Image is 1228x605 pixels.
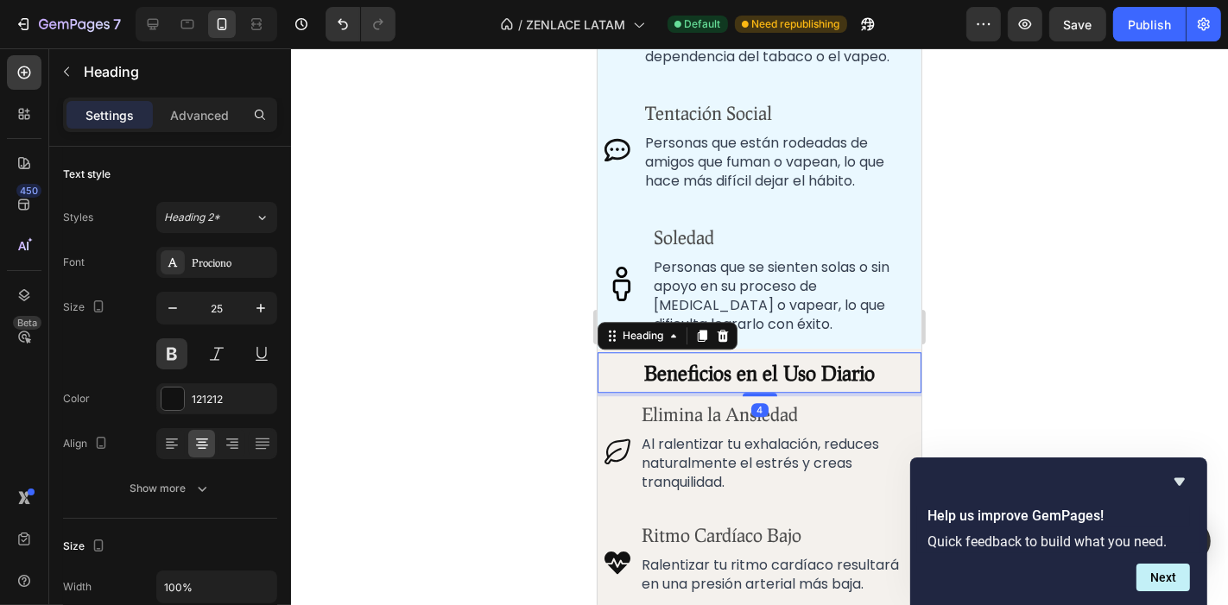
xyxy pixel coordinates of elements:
div: Text style [63,167,111,182]
div: Show more [130,480,211,497]
p: 7 [113,14,121,35]
div: Font [63,255,85,270]
button: Hide survey [1169,471,1190,492]
div: 450 [16,184,41,198]
div: Color [63,391,90,406]
div: Width [63,579,92,595]
div: Beta [13,316,41,330]
div: Size [63,535,109,558]
button: Save [1049,7,1106,41]
div: Prociono [192,255,273,271]
span: Heading 2* [164,210,220,225]
div: 121212 [192,392,273,407]
div: Styles [63,210,93,225]
span: / [519,16,523,34]
p: Quick feedback to build what you need. [927,533,1190,550]
button: 7 [7,7,129,41]
div: Publish [1128,16,1171,34]
span: Need republishing [752,16,840,32]
p: Heading [84,61,270,82]
p: Advanced [170,106,229,124]
button: Publish [1113,7,1186,41]
div: Undo/Redo [326,7,396,41]
span: Save [1064,17,1092,32]
p: Settings [85,106,134,124]
h2: Help us improve GemPages! [927,506,1190,526]
button: Heading 2* [156,202,277,233]
span: ZENLACE LATAM [527,16,626,34]
button: Next question [1136,564,1190,591]
div: Help us improve GemPages! [927,471,1190,591]
input: Auto [157,571,276,602]
span: Default [685,16,721,32]
div: Align [63,432,111,456]
iframe: Design area [598,48,921,605]
div: Size [63,296,109,319]
button: Show more [63,473,277,504]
